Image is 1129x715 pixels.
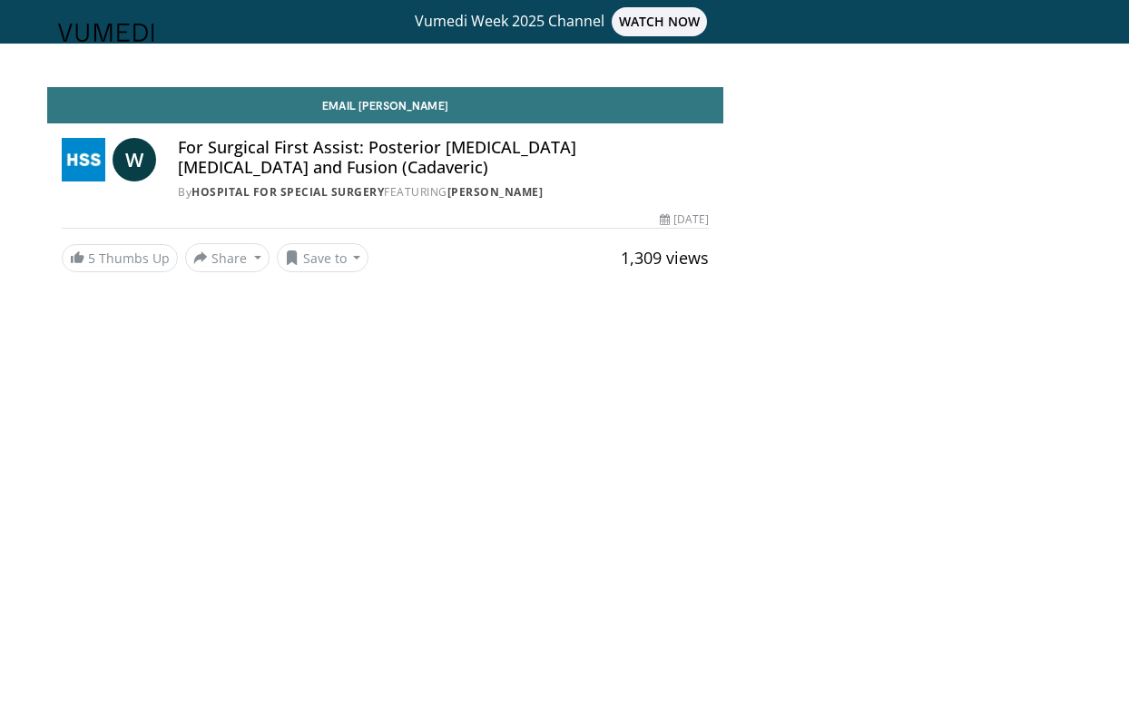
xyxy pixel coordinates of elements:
[447,184,544,200] a: [PERSON_NAME]
[621,247,709,269] span: 1,309 views
[62,244,178,272] a: 5 Thumbs Up
[277,243,369,272] button: Save to
[191,184,384,200] a: Hospital for Special Surgery
[58,24,154,42] img: VuMedi Logo
[47,87,723,123] a: Email [PERSON_NAME]
[660,211,709,228] div: [DATE]
[185,243,270,272] button: Share
[88,250,95,267] span: 5
[178,138,709,177] h4: For Surgical First Assist: Posterior [MEDICAL_DATA] [MEDICAL_DATA] and Fusion (Cadaveric)
[113,138,156,181] a: W
[62,138,105,181] img: Hospital for Special Surgery
[178,184,709,201] div: By FEATURING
